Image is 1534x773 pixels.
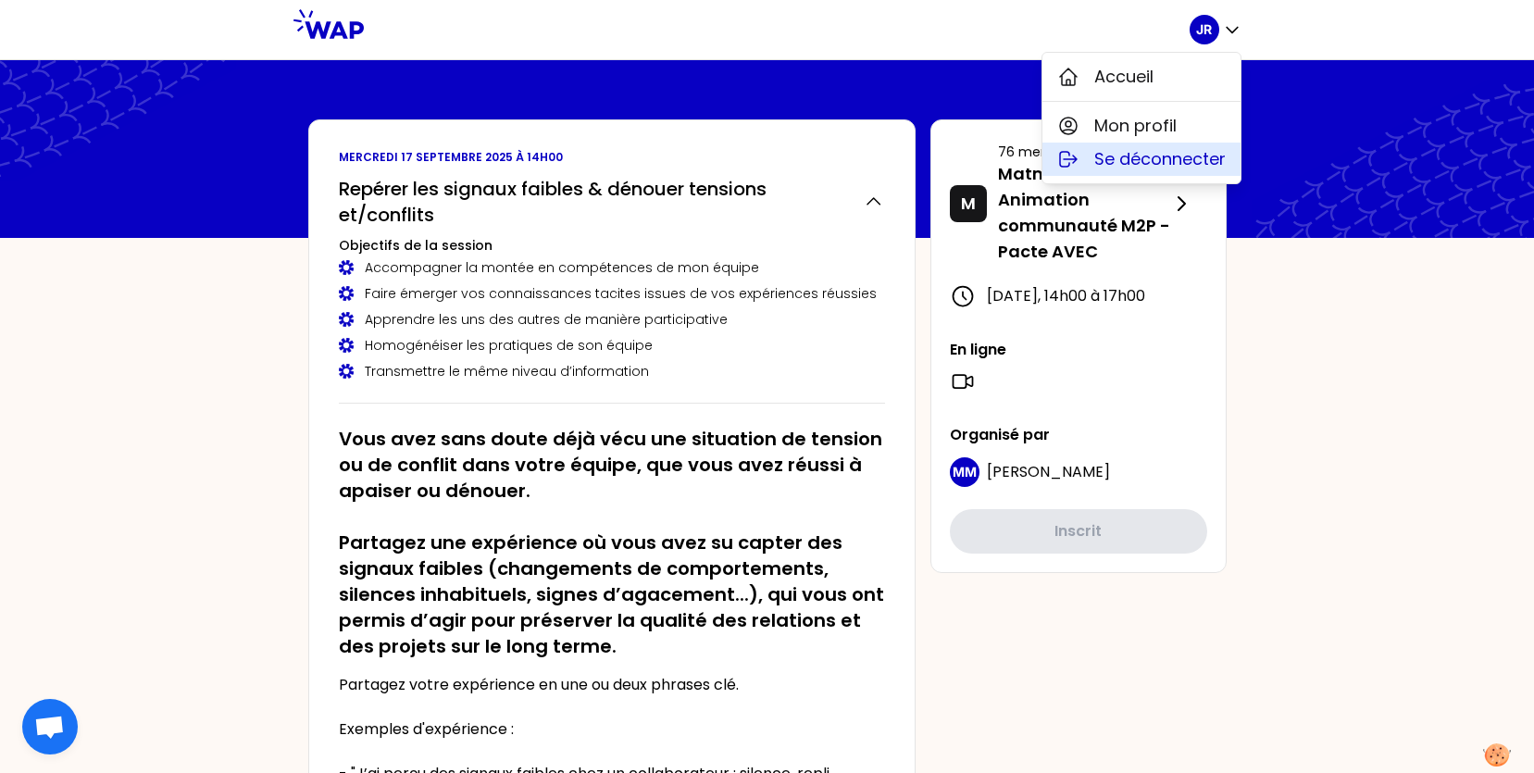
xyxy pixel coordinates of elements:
[1094,146,1226,172] span: Se déconnecter
[998,143,1170,161] p: 76 membres
[339,176,885,228] button: Repérer les signaux faibles & dénouer tensions et/conflits
[339,236,885,255] h3: Objectifs de la session
[950,509,1207,554] button: Inscrit
[22,699,78,754] div: Ouvrir le chat
[987,461,1110,482] span: [PERSON_NAME]
[961,191,976,217] p: M
[953,463,977,481] p: MM
[950,283,1207,309] div: [DATE] , 14h00 à 17h00
[1196,20,1212,39] p: JR
[1041,52,1241,184] div: JR
[950,424,1207,446] p: Organisé par
[998,161,1170,265] p: Matmut - Animation communauté M2P - Pacte AVEC
[339,176,849,228] h2: Repérer les signaux faibles & dénouer tensions et/conflits
[339,258,885,277] div: Accompagner la montée en compétences de mon équipe
[339,310,885,329] div: Apprendre les uns des autres de manière participative
[950,339,1207,361] p: En ligne
[1094,64,1154,90] span: Accueil
[1190,15,1241,44] button: JR
[1094,113,1177,139] span: Mon profil
[339,150,885,165] p: mercredi 17 septembre 2025 à 14h00
[339,284,885,303] div: Faire émerger vos connaissances tacites issues de vos expériences réussies
[339,362,885,380] div: Transmettre le même niveau d’information
[339,426,885,659] h2: Vous avez sans doute déjà vécu une situation de tension ou de conflit dans votre équipe, que vous...
[339,336,885,355] div: Homogénéiser les pratiques de son équipe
